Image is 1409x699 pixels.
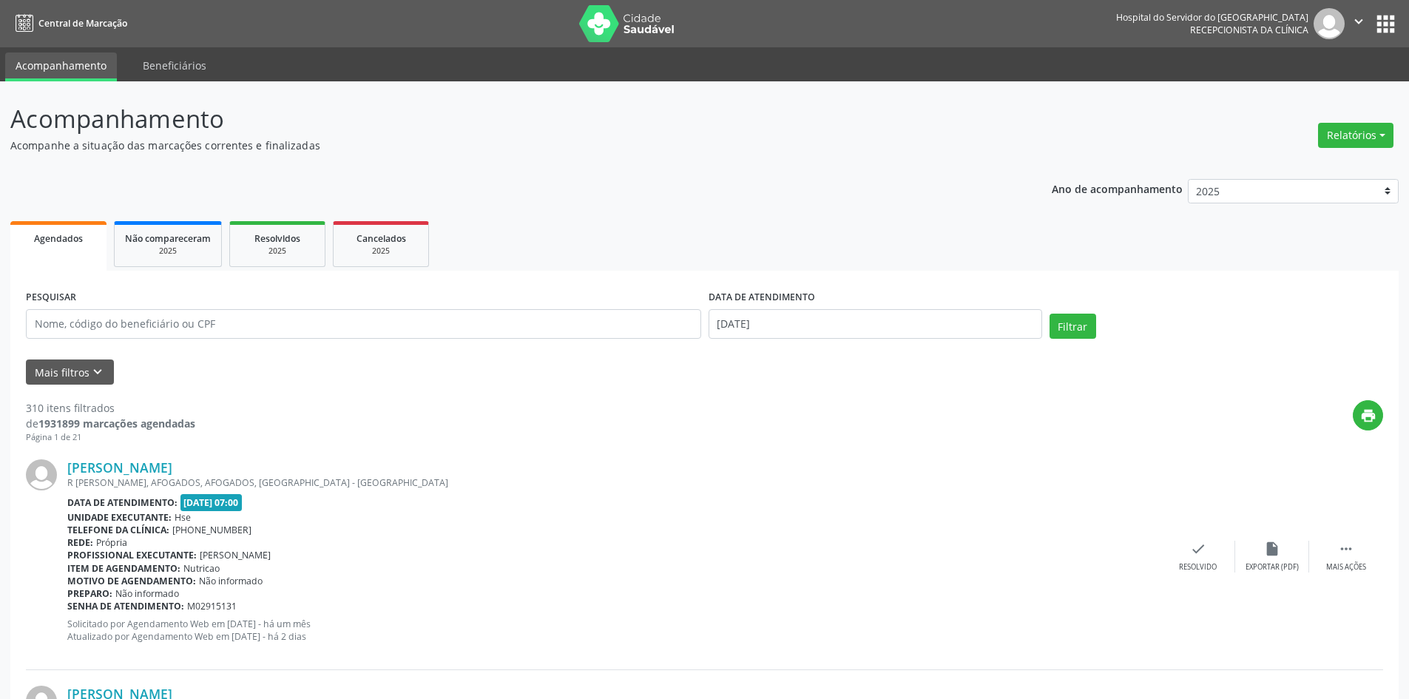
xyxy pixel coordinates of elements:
b: Preparo: [67,587,112,600]
i: print [1360,408,1376,424]
span: Resolvidos [254,232,300,245]
p: Solicitado por Agendamento Web em [DATE] - há um mês Atualizado por Agendamento Web em [DATE] - h... [67,618,1161,643]
button: apps [1373,11,1399,37]
div: Mais ações [1326,562,1366,573]
button: print [1353,400,1383,430]
span: Agendados [34,232,83,245]
div: de [26,416,195,431]
input: Selecione um intervalo [709,309,1042,339]
b: Motivo de agendamento: [67,575,196,587]
span: Recepcionista da clínica [1190,24,1308,36]
i:  [1338,541,1354,557]
a: Beneficiários [132,53,217,78]
p: Acompanhe a situação das marcações correntes e finalizadas [10,138,982,153]
i:  [1351,13,1367,30]
div: 310 itens filtrados [26,400,195,416]
div: 2025 [344,246,418,257]
a: Central de Marcação [10,11,127,36]
b: Senha de atendimento: [67,600,184,612]
span: Nutricao [183,562,220,575]
span: M02915131 [187,600,237,612]
b: Rede: [67,536,93,549]
span: Não informado [199,575,263,587]
span: [PERSON_NAME] [200,549,271,561]
span: Não informado [115,587,179,600]
a: [PERSON_NAME] [67,459,172,476]
div: Resolvido [1179,562,1217,573]
button: Mais filtroskeyboard_arrow_down [26,359,114,385]
label: DATA DE ATENDIMENTO [709,286,815,309]
img: img [26,459,57,490]
div: Exportar (PDF) [1246,562,1299,573]
p: Acompanhamento [10,101,982,138]
strong: 1931899 marcações agendadas [38,416,195,430]
label: PESQUISAR [26,286,76,309]
span: Central de Marcação [38,17,127,30]
div: Hospital do Servidor do [GEOGRAPHIC_DATA] [1116,11,1308,24]
b: Data de atendimento: [67,496,178,509]
div: Página 1 de 21 [26,431,195,444]
b: Profissional executante: [67,549,197,561]
span: Cancelados [357,232,406,245]
div: 2025 [125,246,211,257]
span: [DATE] 07:00 [180,494,243,511]
div: R [PERSON_NAME], AFOGADOS, AFOGADOS, [GEOGRAPHIC_DATA] - [GEOGRAPHIC_DATA] [67,476,1161,489]
button: Relatórios [1318,123,1393,148]
b: Unidade executante: [67,511,172,524]
button:  [1345,8,1373,39]
span: Hse [175,511,191,524]
b: Telefone da clínica: [67,524,169,536]
i: check [1190,541,1206,557]
img: img [1314,8,1345,39]
a: Acompanhamento [5,53,117,81]
span: Própria [96,536,127,549]
button: Filtrar [1050,314,1096,339]
i: keyboard_arrow_down [89,364,106,380]
p: Ano de acompanhamento [1052,179,1183,197]
div: 2025 [240,246,314,257]
span: Não compareceram [125,232,211,245]
i: insert_drive_file [1264,541,1280,557]
span: [PHONE_NUMBER] [172,524,251,536]
input: Nome, código do beneficiário ou CPF [26,309,701,339]
b: Item de agendamento: [67,562,180,575]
